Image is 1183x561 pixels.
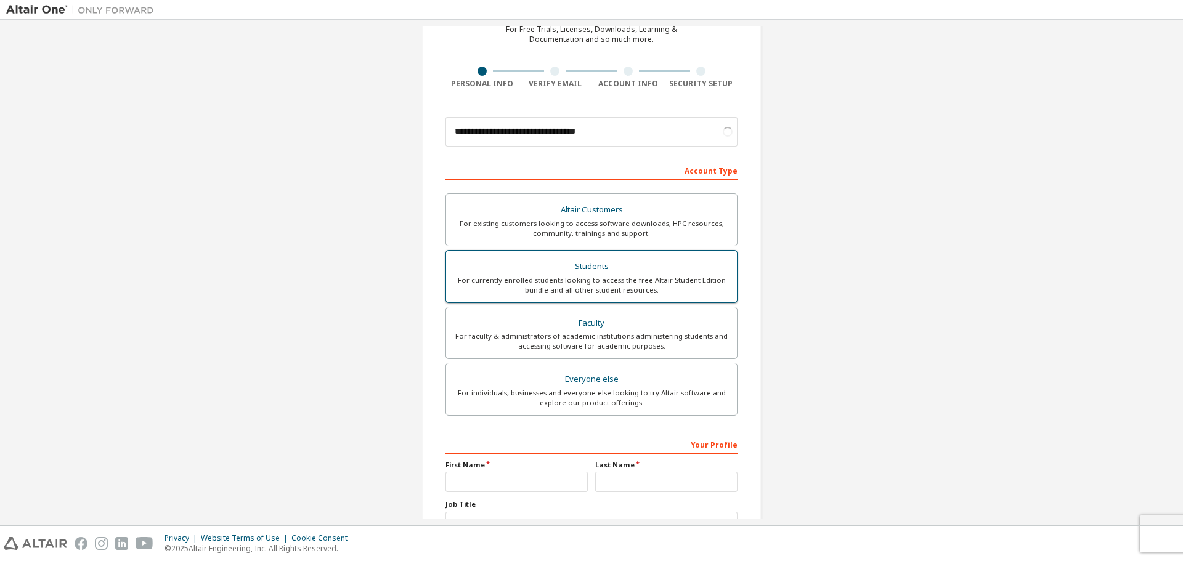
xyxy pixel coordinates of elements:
div: Verify Email [519,79,592,89]
div: Cookie Consent [291,533,355,543]
div: Students [453,258,730,275]
img: facebook.svg [75,537,87,550]
img: altair_logo.svg [4,537,67,550]
img: Altair One [6,4,160,16]
img: youtube.svg [136,537,153,550]
div: Account Info [591,79,665,89]
div: Account Type [445,160,738,180]
div: For faculty & administrators of academic institutions administering students and accessing softwa... [453,331,730,351]
div: Everyone else [453,371,730,388]
label: Job Title [445,499,738,509]
div: Website Terms of Use [201,533,291,543]
div: Faculty [453,315,730,332]
img: instagram.svg [95,537,108,550]
div: For individuals, businesses and everyone else looking to try Altair software and explore our prod... [453,388,730,408]
div: Your Profile [445,434,738,454]
div: Personal Info [445,79,519,89]
div: Privacy [165,533,201,543]
div: For Free Trials, Licenses, Downloads, Learning & Documentation and so much more. [506,25,677,44]
label: Last Name [595,460,738,470]
p: © 2025 Altair Engineering, Inc. All Rights Reserved. [165,543,355,554]
div: Altair Customers [453,201,730,219]
div: Security Setup [665,79,738,89]
div: For currently enrolled students looking to access the free Altair Student Edition bundle and all ... [453,275,730,295]
img: linkedin.svg [115,537,128,550]
label: First Name [445,460,588,470]
div: For existing customers looking to access software downloads, HPC resources, community, trainings ... [453,219,730,238]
